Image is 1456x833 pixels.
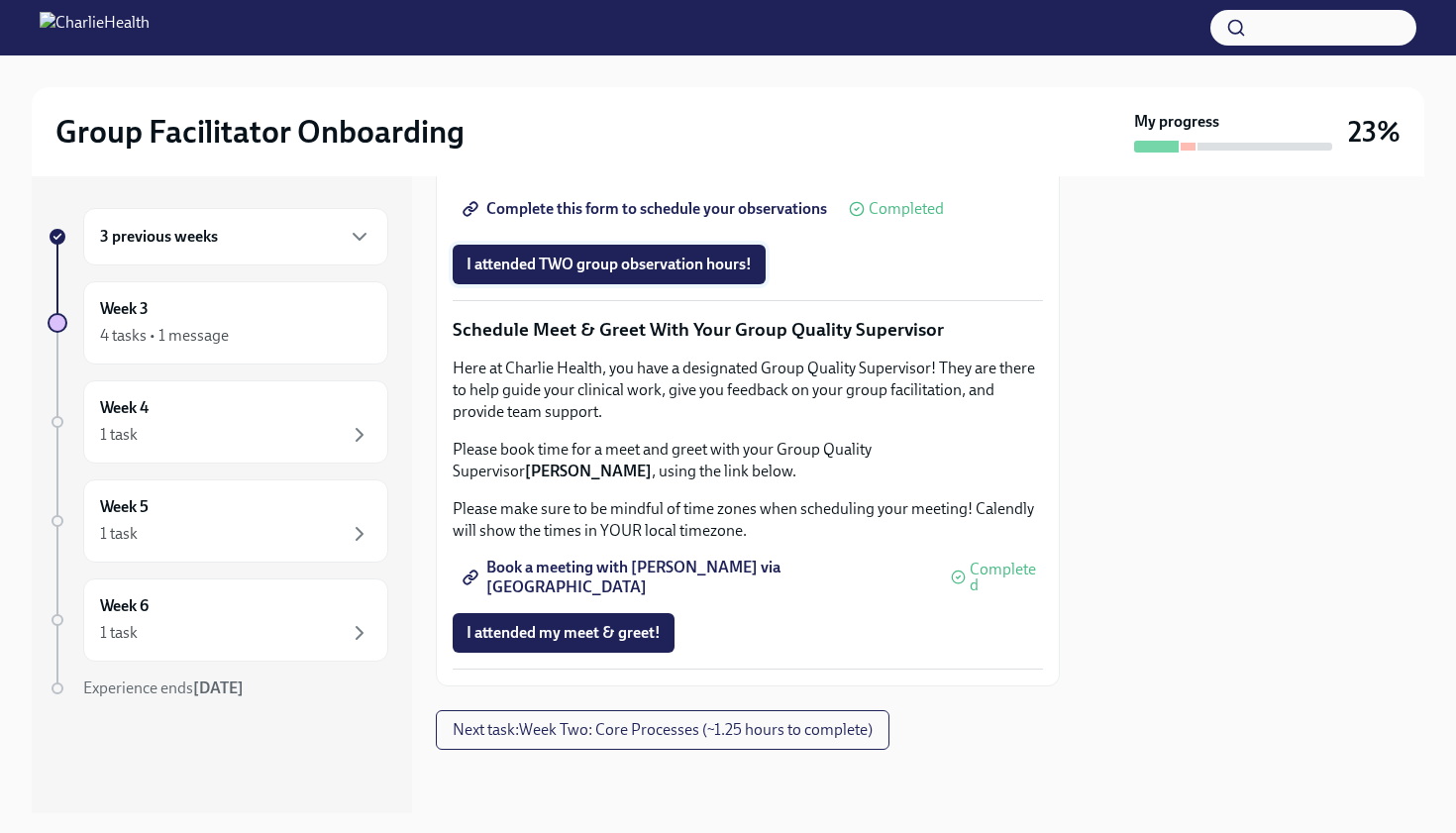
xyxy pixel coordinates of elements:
[193,678,244,697] strong: [DATE]
[453,358,1043,423] p: Here at Charlie Health, you have a designated Group Quality Supervisor! They are there to help gu...
[100,397,149,419] h6: Week 4
[1348,114,1401,150] h3: 23%
[453,498,1043,542] p: Please make sure to be mindful of time zones when scheduling your meeting! Calendly will show the...
[869,201,944,217] span: Completed
[467,568,929,587] span: Book a meeting with [PERSON_NAME] via [GEOGRAPHIC_DATA]
[40,12,150,44] img: CharlieHealth
[100,325,229,347] div: 4 tasks • 1 message
[100,595,149,617] h6: Week 6
[100,523,138,545] div: 1 task
[970,562,1043,593] span: Completed
[55,112,465,152] h2: Group Facilitator Onboarding
[453,613,675,653] button: I attended my meet & greet!
[100,424,138,446] div: 1 task
[83,678,244,697] span: Experience ends
[48,578,388,662] a: Week 61 task
[453,558,943,597] a: Book a meeting with [PERSON_NAME] via [GEOGRAPHIC_DATA]
[100,298,149,320] h6: Week 3
[467,255,752,274] span: I attended TWO group observation hours!
[453,317,1043,343] p: Schedule Meet & Greet With Your Group Quality Supervisor
[100,226,218,248] h6: 3 previous weeks
[83,208,388,265] div: 3 previous weeks
[467,199,827,219] span: Complete this form to schedule your observations
[453,720,873,740] span: Next task : Week Two: Core Processes (~1.25 hours to complete)
[453,189,841,229] a: Complete this form to schedule your observations
[453,245,766,284] button: I attended TWO group observation hours!
[436,710,889,750] button: Next task:Week Two: Core Processes (~1.25 hours to complete)
[525,462,652,480] strong: [PERSON_NAME]
[100,622,138,644] div: 1 task
[48,479,388,563] a: Week 51 task
[48,380,388,464] a: Week 41 task
[48,281,388,364] a: Week 34 tasks • 1 message
[1134,111,1219,133] strong: My progress
[467,623,661,643] span: I attended my meet & greet!
[100,496,149,518] h6: Week 5
[453,439,1043,482] p: Please book time for a meet and greet with your Group Quality Supervisor , using the link below.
